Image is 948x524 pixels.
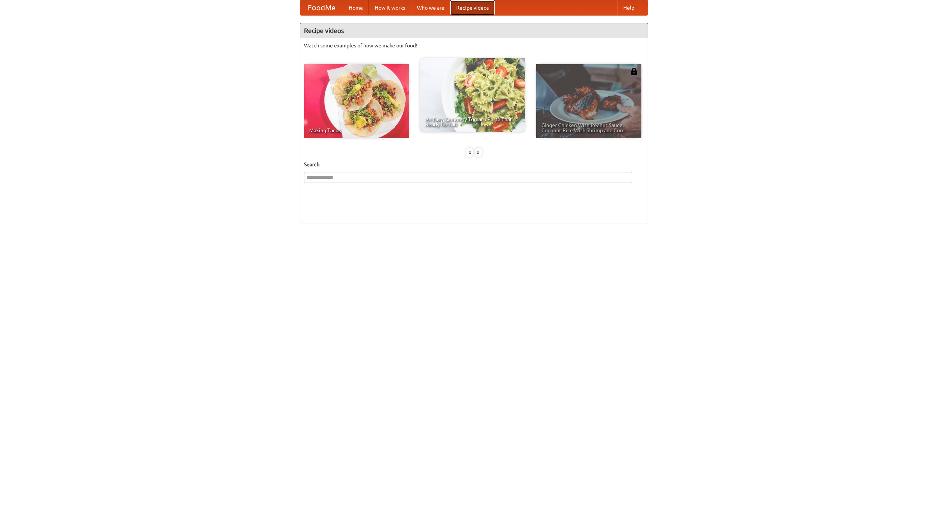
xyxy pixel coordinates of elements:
div: » [475,148,482,157]
h4: Recipe videos [300,23,648,38]
a: Help [617,0,640,15]
div: « [466,148,473,157]
a: An Easy, Summery Tomato Pasta That's Ready for Fall [420,58,525,132]
a: Home [343,0,369,15]
p: Watch some examples of how we make our food! [304,42,644,49]
span: An Easy, Summery Tomato Pasta That's Ready for Fall [425,117,520,127]
h5: Search [304,161,644,168]
a: Recipe videos [450,0,495,15]
img: 483408.png [630,68,638,75]
a: Making Tacos [304,64,409,138]
a: How it works [369,0,411,15]
span: Making Tacos [309,128,404,133]
a: Who we are [411,0,450,15]
a: FoodMe [300,0,343,15]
